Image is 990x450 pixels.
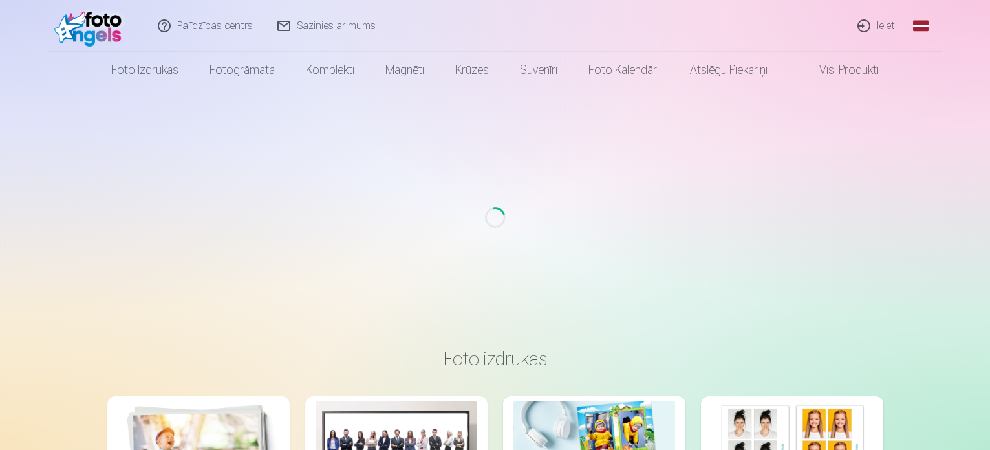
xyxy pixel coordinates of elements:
[674,52,783,88] a: Atslēgu piekariņi
[504,52,573,88] a: Suvenīri
[370,52,440,88] a: Magnēti
[194,52,290,88] a: Fotogrāmata
[118,347,873,370] h3: Foto izdrukas
[96,52,194,88] a: Foto izdrukas
[783,52,894,88] a: Visi produkti
[440,52,504,88] a: Krūzes
[290,52,370,88] a: Komplekti
[54,5,129,47] img: /fa1
[573,52,674,88] a: Foto kalendāri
